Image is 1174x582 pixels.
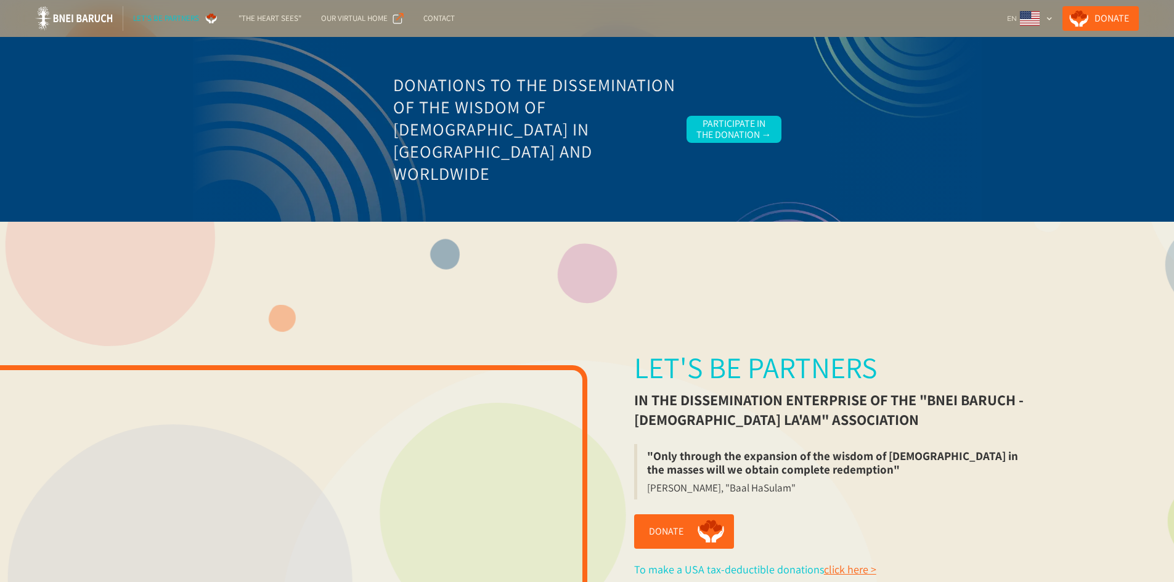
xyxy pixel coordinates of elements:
[238,12,301,25] div: "The Heart Sees"
[229,6,311,31] a: "The Heart Sees"
[1002,6,1058,31] div: EN
[634,514,734,549] a: Donate
[634,444,1033,481] blockquote: "Only through the expansion of the wisdom of [DEMOGRAPHIC_DATA] in the masses will we obtain comp...
[133,12,199,25] div: Let's be partners
[1007,12,1017,25] div: EN
[414,6,465,31] a: Contact
[1062,6,1139,31] a: Donate
[824,562,876,576] a: click here >
[634,390,1033,429] div: in the dissemination enterprise of the "Bnei Baruch - [DEMOGRAPHIC_DATA] La'am" association
[393,74,677,185] h3: Donations to the Dissemination of the Wisdom of [DEMOGRAPHIC_DATA] in [GEOGRAPHIC_DATA] and World...
[634,564,876,576] div: To make a USA tax-deductible donations
[634,350,877,385] div: Let's be partners
[634,481,805,499] blockquote: [PERSON_NAME], "Baal HaSulam"
[123,6,229,31] a: Let's be partners
[321,12,388,25] div: Our Virtual Home
[696,118,772,140] div: Participate in the Donation →
[423,12,455,25] div: Contact
[311,6,414,31] a: Our Virtual Home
